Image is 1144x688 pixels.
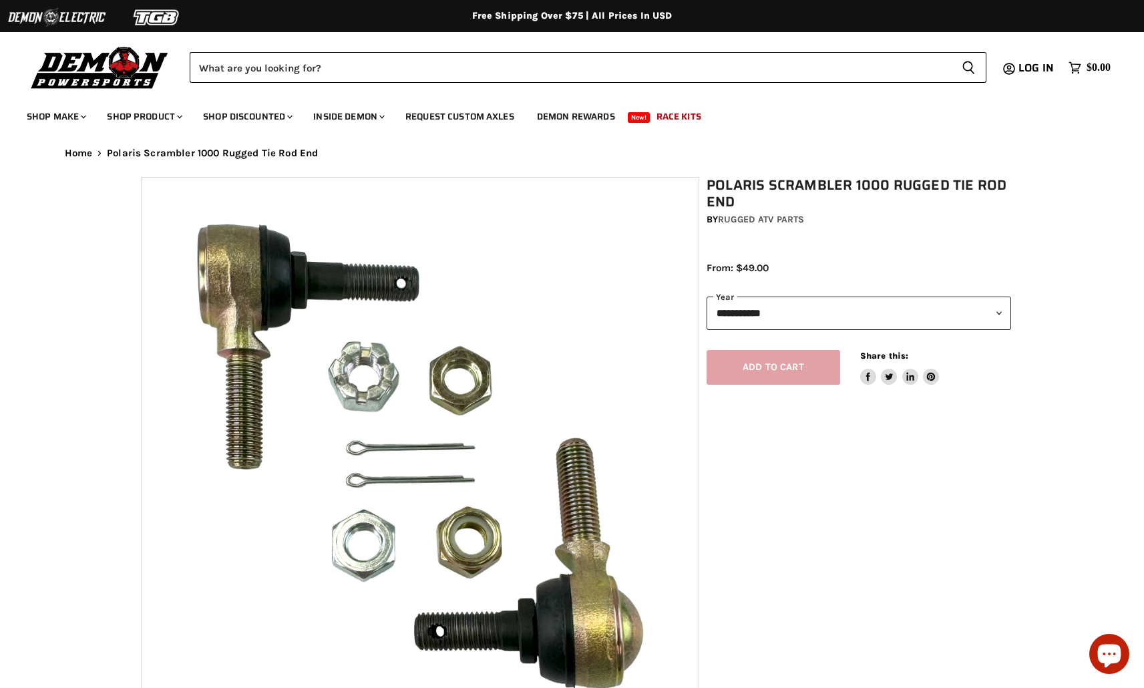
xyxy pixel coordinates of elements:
[1018,59,1054,76] span: Log in
[1012,62,1062,74] a: Log in
[190,52,986,83] form: Product
[707,297,1011,329] select: year
[395,103,524,130] a: Request Custom Axles
[107,148,318,159] span: Polaris Scrambler 1000 Rugged Tie Rod End
[707,177,1011,210] h1: Polaris Scrambler 1000 Rugged Tie Rod End
[65,148,93,159] a: Home
[718,214,804,225] a: Rugged ATV Parts
[107,5,207,30] img: TGB Logo 2
[303,103,393,130] a: Inside Demon
[190,52,951,83] input: Search
[38,148,1107,159] nav: Breadcrumbs
[193,103,301,130] a: Shop Discounted
[646,103,711,130] a: Race Kits
[7,5,107,30] img: Demon Electric Logo 2
[860,350,940,385] aside: Share this:
[951,52,986,83] button: Search
[1085,634,1133,677] inbox-online-store-chat: Shopify online store chat
[97,103,190,130] a: Shop Product
[527,103,625,130] a: Demon Rewards
[1087,61,1111,74] span: $0.00
[707,262,769,274] span: From: $49.00
[1062,58,1117,77] a: $0.00
[17,103,94,130] a: Shop Make
[860,351,908,361] span: Share this:
[628,112,650,123] span: New!
[17,98,1107,130] ul: Main menu
[38,10,1107,22] div: Free Shipping Over $75 | All Prices In USD
[707,212,1011,227] div: by
[27,43,173,91] img: Demon Powersports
